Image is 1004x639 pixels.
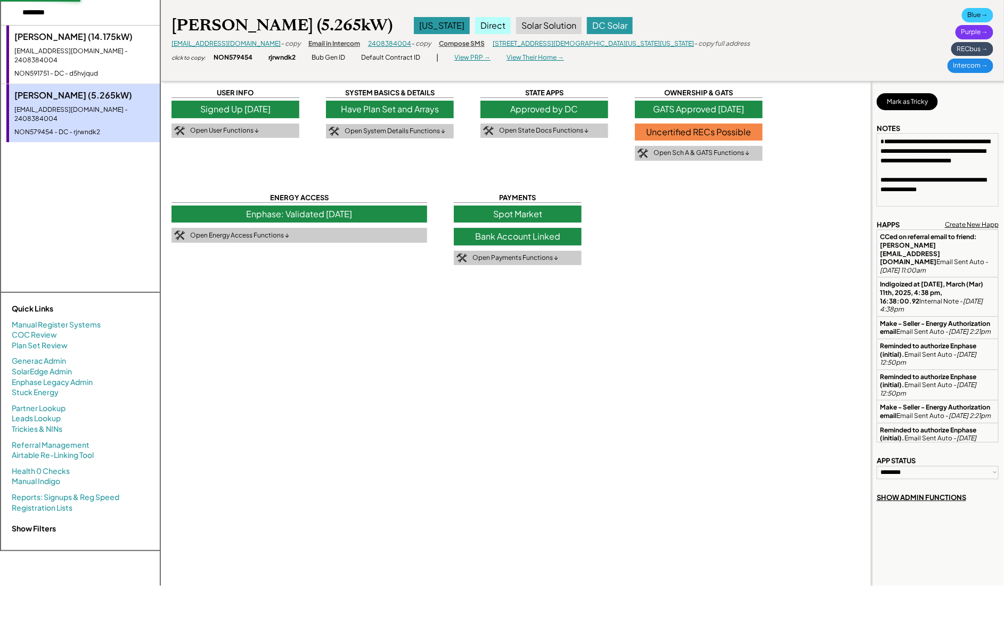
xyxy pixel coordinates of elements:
div: OWNERSHIP & GATS [635,88,763,98]
a: 2408384004 [368,39,411,47]
div: [PERSON_NAME] (5.265kW) [172,15,393,36]
div: Uncertified RECs Possible [635,124,763,141]
strong: Make - Seller - Energy Authorization email [880,403,991,420]
a: [STREET_ADDRESS][DEMOGRAPHIC_DATA][US_STATE][US_STATE] [493,39,694,47]
a: Stuck Energy [12,387,59,398]
strong: Reminded to authorize Enphase (initial). [880,426,977,443]
div: STATE APPS [480,88,608,98]
div: Open Payments Functions ↓ [472,253,558,263]
a: Referral Management [12,440,89,450]
div: Approved by DC [480,101,608,118]
div: APP STATUS [877,456,916,465]
div: Intercom → [948,59,993,73]
em: [DATE] 11:00am [880,266,926,274]
div: [PERSON_NAME] (14.175kW) [14,31,154,43]
div: Email Sent Auto - [880,233,995,274]
img: tool-icon.png [174,126,185,136]
div: NON591751 - DC - d5hvjqud [14,69,154,78]
div: Open User Functions ↓ [190,126,259,135]
div: Purple → [956,25,993,39]
div: [EMAIL_ADDRESS][DOMAIN_NAME] - 2408384004 [14,47,154,65]
div: SYSTEM BASICS & DETAILS [326,88,454,98]
div: Email Sent Auto - [880,342,995,367]
strong: CCed on referral email to friend: [PERSON_NAME][EMAIL_ADDRESS][DOMAIN_NAME] [880,233,978,266]
div: click to copy: [172,54,206,61]
div: Open System Details Functions ↓ [345,127,445,136]
div: NOTES [877,124,900,133]
a: [EMAIL_ADDRESS][DOMAIN_NAME] [172,39,281,47]
a: Manual Indigo [12,476,60,487]
img: tool-icon.png [174,231,185,240]
em: [DATE] 4:38pm [880,297,984,314]
strong: Show Filters [12,523,56,533]
div: Email Sent Auto - [880,319,995,336]
a: Generac Admin [12,356,66,366]
div: rjrwndk2 [268,53,296,62]
div: NON579454 - DC - rjrwndk2 [14,128,154,137]
div: Enphase: Validated [DATE] [172,206,427,223]
div: Blue → [962,8,993,22]
div: PAYMENTS [454,193,582,203]
a: Leads Lookup [12,413,61,424]
div: - copy full address [694,39,750,48]
img: tool-icon.png [456,253,467,263]
div: Email Sent Auto - [880,426,995,451]
div: Bank Account Linked [454,228,582,245]
img: tool-icon.png [483,126,494,136]
div: Direct [475,17,511,34]
strong: Indigoized at [DATE], March (Mar) 11th, 2025, 4:38 pm, 16:38:00.92 [880,280,984,305]
div: Create New Happ [945,220,999,230]
div: - copy [281,39,300,48]
div: Compose SMS [439,39,485,48]
div: Email Sent Auto - [880,373,995,398]
div: View PRP → [454,53,491,62]
a: Manual Register Systems [12,319,101,330]
img: tool-icon.png [329,127,339,136]
div: NON579454 [214,53,252,62]
a: Reports: Signups & Reg Speed [12,492,119,503]
div: HAPPS [877,220,900,230]
div: Solar Solution [516,17,582,34]
a: Registration Lists [12,503,72,513]
div: [US_STATE] [414,17,470,34]
div: Open Energy Access Functions ↓ [190,231,289,240]
em: [DATE] 2:21pm [949,327,991,335]
img: tool-icon.png [638,149,648,158]
div: Spot Market [454,206,582,223]
div: [EMAIL_ADDRESS][DOMAIN_NAME] - 2408384004 [14,105,154,124]
div: - copy [411,39,431,48]
div: Have Plan Set and Arrays [326,101,454,118]
strong: Make - Seller - Energy Authorization email [880,319,991,336]
div: Quick Links [12,304,118,314]
div: GATS Approved [DATE] [635,101,763,118]
a: Partner Lookup [12,403,66,414]
div: Signed Up [DATE] [172,101,299,118]
a: Airtable Re-Linking Tool [12,450,94,461]
div: SHOW ADMIN FUNCTIONS [877,493,966,502]
a: SolarEdge Admin [12,366,72,377]
div: ENERGY ACCESS [172,193,427,203]
strong: Reminded to authorize Enphase (initial). [880,342,977,358]
div: View Their Home → [507,53,564,62]
div: Open State Docs Functions ↓ [499,126,589,135]
strong: Reminded to authorize Enphase (initial). [880,373,977,389]
em: [DATE] 2:21pm [949,412,991,420]
a: Trickies & NINs [12,424,62,435]
a: COC Review [12,330,57,340]
div: DC Solar [587,17,633,34]
div: Bub Gen ID [312,53,345,62]
button: Mark as Tricky [877,93,938,110]
div: Email in Intercom [308,39,360,48]
em: [DATE] 12:50pm [880,350,977,367]
div: USER INFO [172,88,299,98]
a: Health 0 Checks [12,466,70,477]
a: Plan Set Review [12,340,68,351]
a: Enphase Legacy Admin [12,377,93,388]
div: [PERSON_NAME] (5.265kW) [14,89,154,101]
div: Email Sent Auto - [880,403,995,420]
div: Open Sch A & GATS Functions ↓ [654,149,749,158]
div: Internal Note - [880,280,995,313]
em: [DATE] 12:50pm [880,381,977,397]
div: | [436,52,438,63]
div: RECbus → [951,42,993,56]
